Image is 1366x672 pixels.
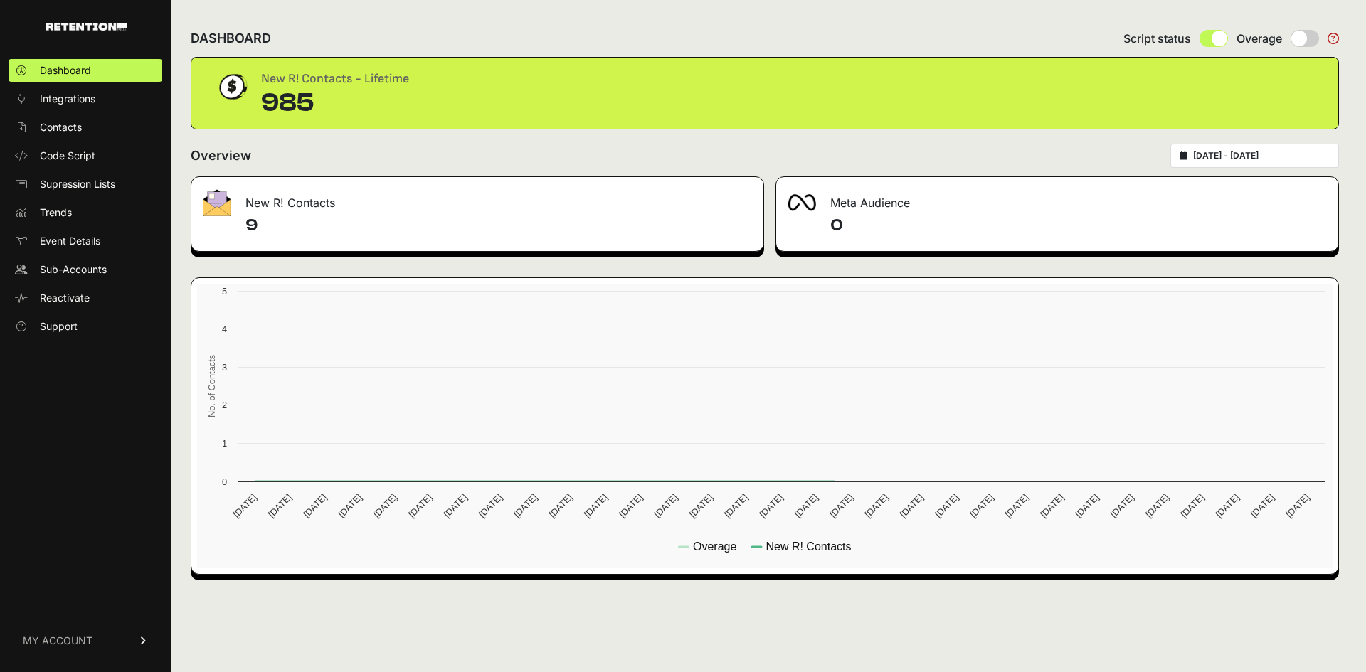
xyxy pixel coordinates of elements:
text: [DATE] [1003,492,1031,520]
a: Contacts [9,116,162,139]
span: Script status [1123,30,1191,47]
text: [DATE] [1249,492,1276,520]
text: [DATE] [793,492,820,520]
text: [DATE] [1108,492,1136,520]
text: [DATE] [546,492,574,520]
a: Supression Lists [9,173,162,196]
text: [DATE] [371,492,399,520]
text: [DATE] [582,492,610,520]
div: New R! Contacts [191,177,763,220]
text: [DATE] [512,492,539,520]
div: New R! Contacts - Lifetime [261,69,409,89]
text: [DATE] [898,492,926,520]
text: 5 [222,286,227,297]
div: Meta Audience [776,177,1338,220]
text: [DATE] [652,492,679,520]
span: Event Details [40,234,100,248]
text: [DATE] [757,492,785,520]
text: [DATE] [687,492,715,520]
text: [DATE] [1073,492,1101,520]
span: Dashboard [40,63,91,78]
text: [DATE] [406,492,434,520]
text: [DATE] [441,492,469,520]
a: Dashboard [9,59,162,82]
span: Reactivate [40,291,90,305]
a: Trends [9,201,162,224]
a: Reactivate [9,287,162,309]
text: 4 [222,324,227,334]
h2: DASHBOARD [191,28,271,48]
a: Event Details [9,230,162,252]
a: MY ACCOUNT [9,619,162,662]
text: 2 [222,400,227,410]
h4: 9 [245,214,752,237]
text: [DATE] [933,492,960,520]
text: [DATE] [1214,492,1241,520]
a: Support [9,315,162,338]
span: Overage [1237,30,1282,47]
img: Retention.com [46,23,127,31]
span: Integrations [40,92,95,106]
span: Sub-Accounts [40,262,107,277]
text: [DATE] [862,492,890,520]
text: [DATE] [1283,492,1311,520]
text: [DATE] [827,492,855,520]
span: Contacts [40,120,82,134]
div: 985 [261,89,409,117]
text: New R! Contacts [766,540,851,553]
span: Trends [40,206,72,220]
img: dollar-coin-05c43ed7efb7bc0c12610022525b4bbbb207c7efeef5aecc26f025e68dcafac9.png [214,69,250,105]
span: MY ACCOUNT [23,634,92,648]
a: Sub-Accounts [9,258,162,281]
text: [DATE] [968,492,995,520]
text: [DATE] [617,492,645,520]
text: 3 [222,362,227,373]
span: Code Script [40,149,95,163]
text: [DATE] [1038,492,1066,520]
h2: Overview [191,146,251,166]
text: Overage [693,540,736,553]
img: fa-envelope-19ae18322b30453b285274b1b8af3d052b27d846a4fbe8435d1a52b978f639a2.png [203,189,231,216]
text: [DATE] [336,492,364,520]
text: [DATE] [301,492,329,520]
span: Supression Lists [40,177,115,191]
text: [DATE] [231,492,259,520]
a: Integrations [9,87,162,110]
text: [DATE] [1143,492,1171,520]
h4: 0 [830,214,1327,237]
text: [DATE] [266,492,294,520]
text: 0 [222,476,227,487]
text: [DATE] [477,492,504,520]
text: No. of Contacts [206,355,217,417]
img: fa-meta-2f981b61bb99beabf952f7030308934f19ce035c18b003e963880cc3fabeebb7.png [788,194,816,211]
text: [DATE] [722,492,750,520]
text: 1 [222,438,227,449]
text: [DATE] [1178,492,1206,520]
a: Code Script [9,144,162,167]
span: Support [40,319,78,334]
